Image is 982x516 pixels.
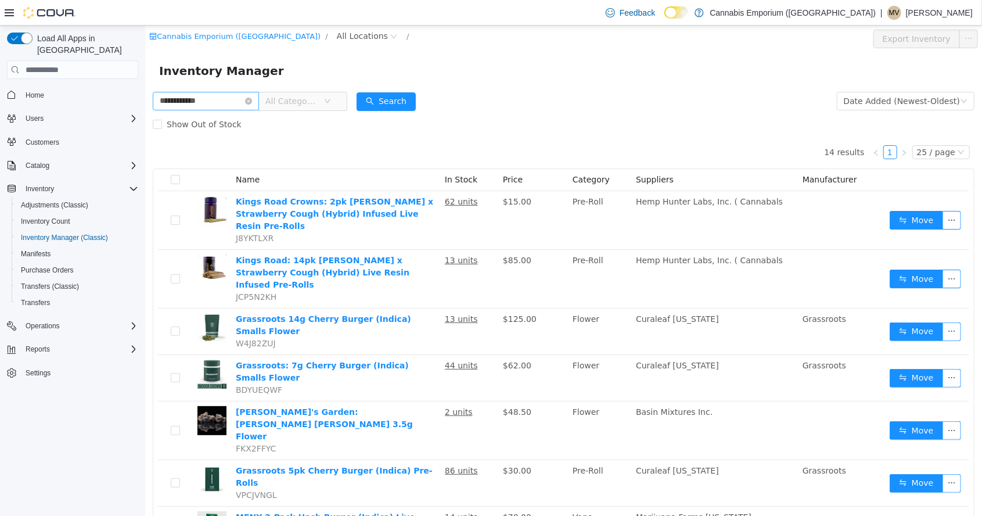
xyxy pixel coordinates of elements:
[21,159,54,173] button: Catalog
[300,335,333,345] u: 44 units
[2,134,143,150] button: Customers
[91,335,264,357] a: Grassroots: 7g Cherry Burger (Indica) Smalls Flower
[91,267,131,276] span: JCP5N2KH
[772,120,810,133] div: 25 / page
[16,279,138,293] span: Transfers (Classic)
[744,343,798,362] button: icon: swapMove
[491,149,528,159] span: Suppliers
[16,214,138,228] span: Inventory Count
[16,247,55,261] a: Manifests
[52,381,81,410] img: Priscilla's Garden: Larry Bird Mintz 3.5g Flower hero shot
[2,181,143,197] button: Inventory
[21,319,138,333] span: Operations
[179,72,186,80] i: icon: down
[21,87,138,102] span: Home
[300,440,333,450] u: 86 units
[4,6,175,15] a: icon: shopCannabis Emporium ([GEOGRAPHIC_DATA])
[2,157,143,174] button: Catalog
[52,439,81,468] img: Grassroots 5pk Cherry Burger (Indica) Pre-Rolls hero shot
[797,297,816,316] button: icon: ellipsis
[16,296,55,310] a: Transfers
[16,279,84,293] a: Transfers (Classic)
[797,343,816,362] button: icon: ellipsis
[491,289,574,298] span: Curaleaf [US_STATE]
[21,249,51,259] span: Manifests
[21,135,64,149] a: Customers
[699,67,815,84] div: Date Added (Newest-Oldest)
[91,208,128,217] span: J8YKTLXR
[358,149,377,159] span: Price
[620,7,655,19] span: Feedback
[21,159,138,173] span: Catalog
[12,213,143,230] button: Inventory Count
[16,214,75,228] a: Inventory Count
[100,72,107,79] i: icon: close-circle
[744,396,798,414] button: icon: swapMove
[724,120,738,134] li: Previous Page
[812,123,819,131] i: icon: down
[21,366,55,380] a: Settings
[21,182,138,196] span: Inventory
[358,230,386,239] span: $85.00
[797,449,816,467] button: icon: ellipsis
[358,487,386,496] span: $78.00
[679,120,719,134] li: 14 results
[192,4,243,17] span: All Locations
[423,329,486,376] td: Flower
[744,449,798,467] button: icon: swapMove
[664,6,689,19] input: Dark Mode
[797,396,816,414] button: icon: ellipsis
[91,230,264,264] a: Kings Road: 14pk [PERSON_NAME] x Strawberry Cough (Hybrid) Live Resin Infused Pre-Rolls
[16,247,138,261] span: Manifests
[300,230,333,239] u: 13 units
[16,263,138,277] span: Purchase Orders
[4,7,12,15] i: icon: shop
[21,233,108,242] span: Inventory Manager (Classic)
[17,94,101,103] span: Show Out of Stock
[2,318,143,334] button: Operations
[2,341,143,357] button: Reports
[880,6,883,20] p: |
[26,345,50,354] span: Reports
[657,289,701,298] span: Grassroots
[91,465,132,474] span: VPCJVNGL
[300,487,333,496] u: 14 units
[728,4,815,23] button: Export Inventory
[797,244,816,263] button: icon: ellipsis
[12,262,143,278] button: Purchase Orders
[12,197,143,213] button: Adjustments (Classic)
[491,171,638,181] span: Hemp Hunter Labs, Inc. ( Cannabals
[26,368,51,378] span: Settings
[16,231,113,245] a: Inventory Manager (Classic)
[26,114,44,123] span: Users
[52,334,81,363] img: Grassroots: 7g Cherry Burger (Indica) Smalls Flower hero shot
[491,440,574,450] span: Curaleaf [US_STATE]
[91,418,131,428] span: FKX2FFYC
[300,289,333,298] u: 13 units
[491,335,574,345] span: Curaleaf [US_STATE]
[16,263,78,277] a: Purchase Orders
[91,313,131,322] span: W4J82ZUJ
[815,72,822,80] i: icon: down
[12,278,143,295] button: Transfers (Classic)
[423,166,486,224] td: Pre-Roll
[26,161,49,170] span: Catalog
[120,70,173,81] span: All Categories
[423,224,486,283] td: Pre-Roll
[21,365,138,380] span: Settings
[358,335,386,345] span: $62.00
[91,440,287,462] a: Grassroots 5pk Cherry Burger (Indica) Pre-Rolls
[21,182,59,196] button: Inventory
[52,288,81,317] img: Grassroots 14g Cherry Burger (Indica) Smalls Flower hero shot
[21,112,138,126] span: Users
[16,198,93,212] a: Adjustments (Classic)
[21,200,88,210] span: Adjustments (Classic)
[91,171,288,205] a: Kings Road Crowns: 2pk [PERSON_NAME] x Strawberry Cough (Hybrid) Infused Live Resin Pre-Rolls
[21,217,70,226] span: Inventory Count
[2,110,143,127] button: Users
[2,86,143,103] button: Home
[26,321,60,331] span: Operations
[21,266,74,275] span: Purchase Orders
[744,244,798,263] button: icon: swapMove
